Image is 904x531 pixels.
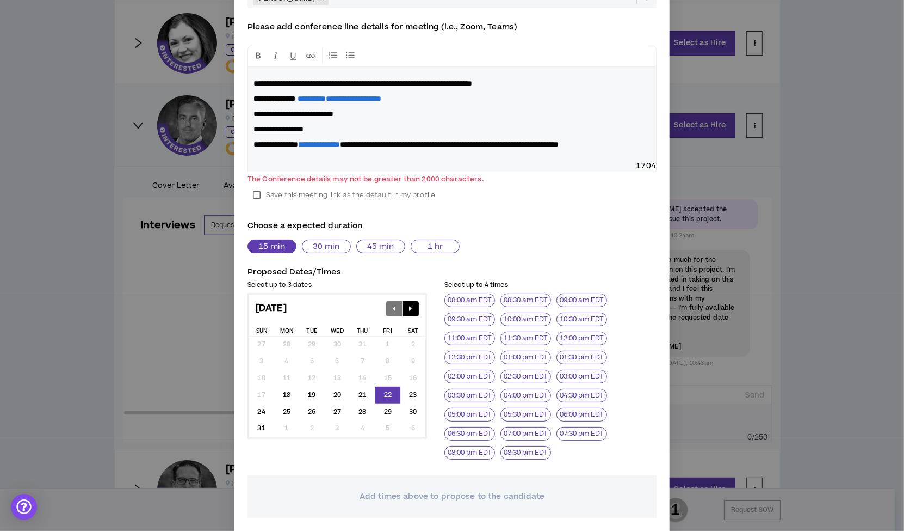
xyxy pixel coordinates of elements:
[375,327,400,336] div: Fri
[556,294,607,307] button: 09:00 am EDT
[444,332,495,345] button: 11:00 am EDT
[325,47,341,64] button: Bullet List
[247,216,657,235] label: Choose a expected duration
[268,47,284,64] button: Format Italics
[247,187,441,203] label: Save this meeting link as the default in my profile
[500,370,551,383] button: 02:30 pm EDT
[302,240,351,253] button: 30 min
[249,327,274,336] div: Sun
[256,302,287,316] div: [DATE]
[274,327,299,336] div: Mon
[247,174,657,185] span: The Conference details may not be greater than 2000 characters.
[356,240,405,253] button: 45 min
[556,389,607,402] button: 04:30 pm EDT
[556,332,607,345] button: 12:00 pm EDT
[342,47,358,64] button: Numbered List
[250,47,267,64] button: Format Bold
[444,280,508,290] small: Select up to 4 times
[556,313,607,326] button: 10:30 am EDT
[247,240,296,253] button: 15 min
[500,389,551,402] button: 04:00 pm EDT
[444,294,495,307] button: 08:00 am EDT
[350,327,375,336] div: Thu
[444,313,495,326] button: 09:30 am EDT
[400,327,425,336] div: Sat
[302,47,319,64] button: Insert Link
[500,446,551,460] button: 08:30 pm EDT
[411,240,460,253] button: 1 hr
[247,280,312,290] small: Select up to 3 dates
[556,351,607,364] button: 01:30 pm EDT
[556,370,607,383] button: 03:00 pm EDT
[300,327,325,336] div: Tue
[556,408,607,422] button: 06:00 pm EDT
[500,351,551,364] button: 01:00 pm EDT
[500,313,551,326] button: 10:00 am EDT
[444,408,495,422] button: 05:00 pm EDT
[500,427,551,441] button: 07:00 pm EDT
[636,161,656,172] span: 1704
[444,427,495,441] button: 06:30 pm EDT
[444,370,495,383] button: 02:00 pm EDT
[247,17,517,36] label: Please add conference line details for meeting (i.e., Zoom, Teams)
[500,332,551,345] button: 11:30 am EDT
[444,389,495,402] button: 03:30 pm EDT
[360,484,544,509] p: Add times above to propose to the candidate
[247,263,341,282] label: Proposed Dates/Times
[500,408,551,422] button: 05:30 pm EDT
[285,47,301,64] button: Format Underline
[556,427,607,441] button: 07:30 pm EDT
[500,294,551,307] button: 08:30 am EDT
[325,327,350,336] div: Wed
[444,446,495,460] button: 08:00 pm EDT
[444,351,495,364] button: 12:30 pm EDT
[11,494,37,520] div: Open Intercom Messenger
